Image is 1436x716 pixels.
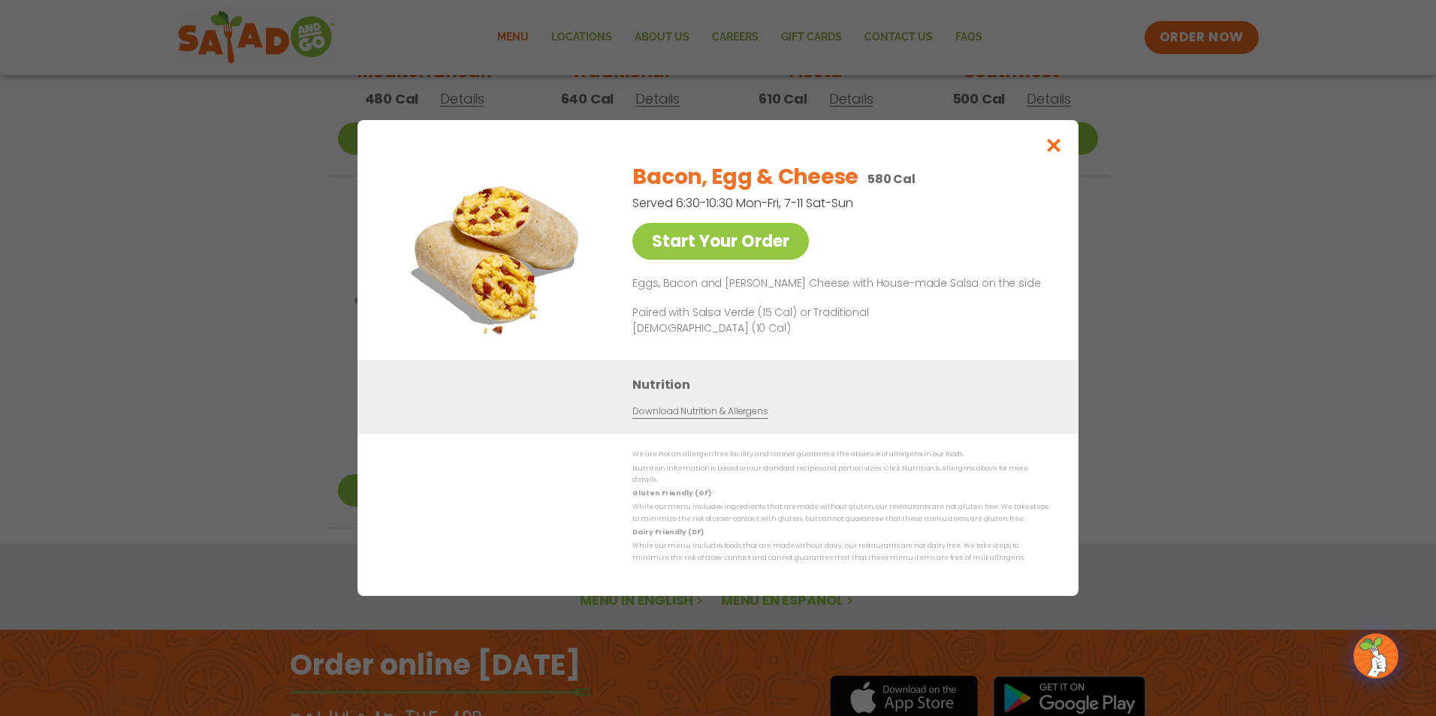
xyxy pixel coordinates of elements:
[632,223,809,260] a: Start Your Order
[632,305,910,336] p: Paired with Salsa Verde (15 Cal) or Traditional [DEMOGRAPHIC_DATA] (10 Cal)
[632,449,1048,460] p: We are not an allergen free facility and cannot guarantee the absence of allergens in our foods.
[632,501,1048,525] p: While our menu includes ingredients that are made without gluten, our restaurants are not gluten ...
[632,194,970,212] p: Served 6:30-10:30 Mon-Fri, 7-11 Sat-Sun
[867,170,916,188] p: 580 Cal
[391,150,602,360] img: Featured product photo for Bacon, Egg & Cheese
[632,463,1048,486] p: Nutrition information is based on our standard recipes and portion sizes. Click Nutrition & Aller...
[632,489,710,498] strong: Gluten Friendly (GF)
[1030,120,1079,170] button: Close modal
[632,275,1042,293] p: Eggs, Bacon and [PERSON_NAME] Cheese with House-made Salsa on the side
[632,540,1048,564] p: While our menu includes foods that are made without dairy, our restaurants are not dairy free. We...
[632,375,1056,394] h3: Nutrition
[632,161,858,193] h2: Bacon, Egg & Cheese
[632,528,703,537] strong: Dairy Friendly (DF)
[1355,635,1397,677] img: wpChatIcon
[632,405,768,419] a: Download Nutrition & Allergens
